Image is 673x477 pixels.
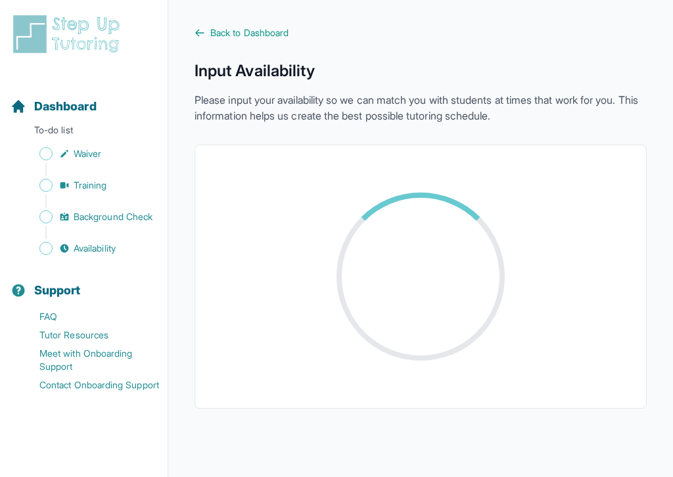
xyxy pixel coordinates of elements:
[74,179,107,192] span: Training
[34,281,81,300] span: Support
[11,145,168,163] a: Waiver
[11,208,168,226] a: Background Check
[74,147,101,160] span: Waiver
[11,13,128,55] img: logo
[5,124,162,142] p: To-do list
[5,260,162,305] button: Support
[74,242,116,255] span: Availability
[11,344,168,376] a: Meet with Onboarding Support
[11,326,168,344] a: Tutor Resources
[210,26,289,39] span: Back to Dashboard
[11,176,168,194] a: Training
[195,26,647,39] a: Back to Dashboard
[11,239,168,258] a: Availability
[34,97,97,116] span: Dashboard
[195,92,647,124] p: Please input your availability so we can match you with students at times that work for you. This...
[11,376,168,394] a: Contact Onboarding Support
[5,76,162,121] button: Dashboard
[11,97,97,116] a: Dashboard
[11,307,168,326] a: FAQ
[74,210,152,223] span: Background Check
[195,60,647,81] h1: Input Availability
